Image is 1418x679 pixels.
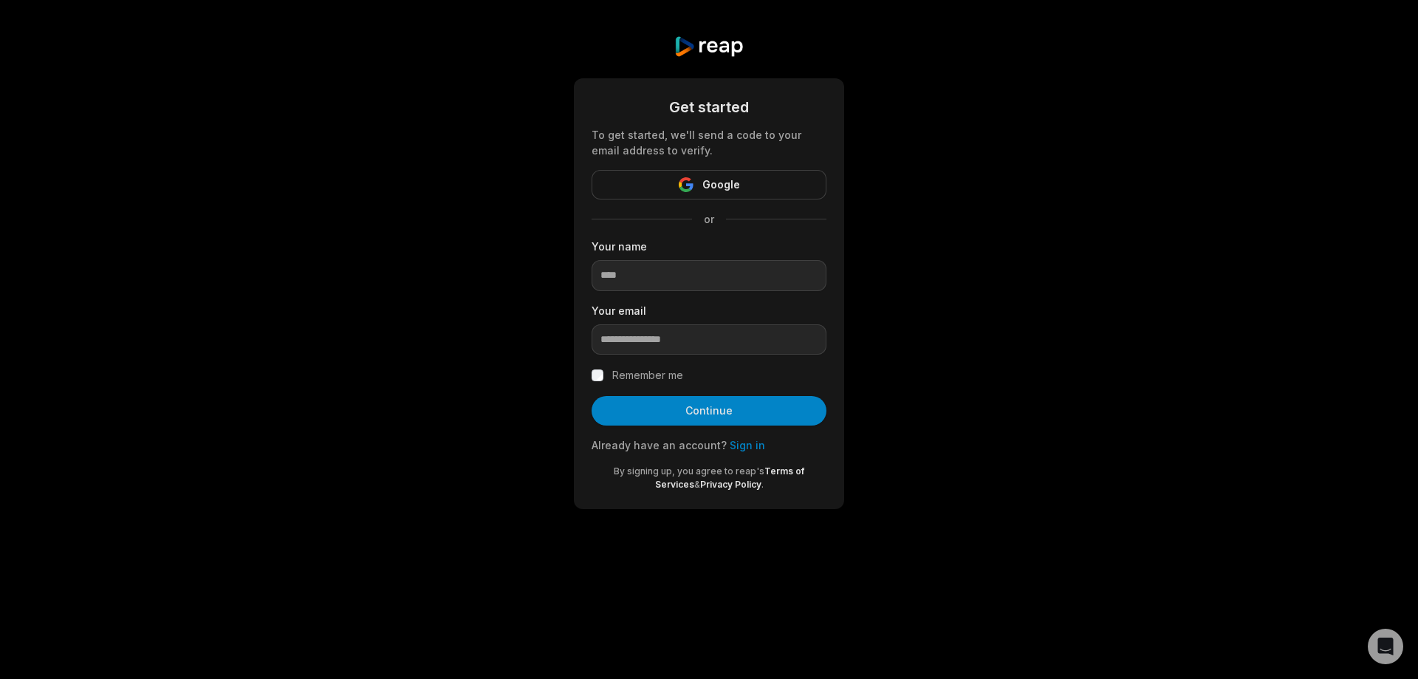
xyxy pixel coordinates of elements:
label: Your email [592,303,826,318]
button: Google [592,170,826,199]
button: Continue [592,396,826,426]
span: or [692,211,726,227]
span: Google [702,176,740,194]
a: Sign in [730,439,765,451]
a: Privacy Policy [700,479,761,490]
span: . [761,479,764,490]
label: Remember me [612,366,683,384]
span: & [694,479,700,490]
label: Your name [592,239,826,254]
span: By signing up, you agree to reap's [614,465,764,477]
div: Open Intercom Messenger [1368,629,1403,664]
img: reap [674,35,744,58]
div: Get started [592,96,826,118]
span: Already have an account? [592,439,727,451]
div: To get started, we'll send a code to your email address to verify. [592,127,826,158]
